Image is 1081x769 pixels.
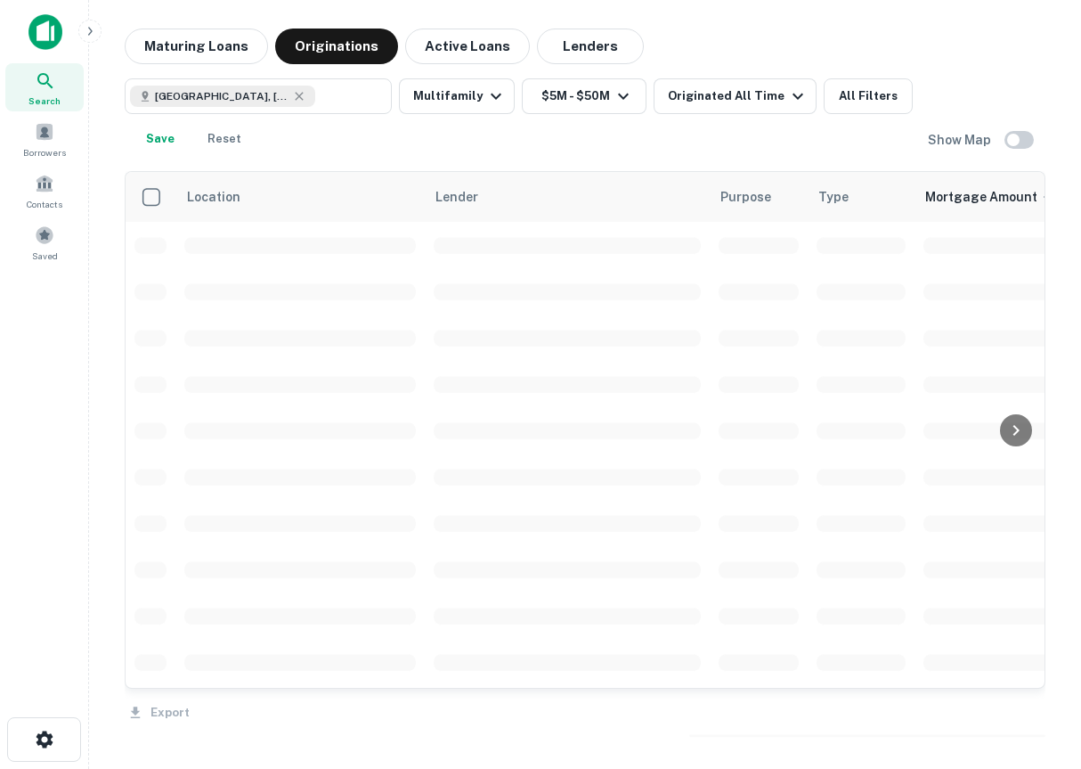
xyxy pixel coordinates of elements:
div: Originated All Time [668,86,809,107]
button: Originated All Time [654,78,817,114]
span: Lender [435,186,478,208]
span: Type [818,186,872,208]
button: $5M - $50M [522,78,646,114]
button: Active Loans [405,29,530,64]
a: Saved [5,218,84,266]
a: Borrowers [5,115,84,163]
a: Contacts [5,167,84,215]
h6: Show Map [928,130,994,150]
button: Multifamily [399,78,515,114]
th: Purpose [710,172,808,222]
span: Saved [32,249,58,263]
iframe: Chat Widget [992,626,1081,712]
th: Location [175,172,425,222]
span: [GEOGRAPHIC_DATA], [GEOGRAPHIC_DATA], [GEOGRAPHIC_DATA] [155,88,289,104]
button: Save your search to get updates of matches that match your search criteria. [132,121,189,157]
span: Search [28,94,61,108]
span: Borrowers [23,145,66,160]
button: Reset [196,121,253,157]
th: Type [808,172,914,222]
a: Search [5,63,84,111]
span: Mortgage Amount [925,186,1061,208]
button: All Filters [824,78,913,114]
button: Maturing Loans [125,29,268,64]
span: Location [186,186,264,208]
button: Lenders [537,29,644,64]
span: Contacts [27,197,62,211]
th: Lender [425,172,710,222]
button: Originations [275,29,398,64]
span: Purpose [720,186,794,208]
img: capitalize-icon.png [28,14,62,50]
